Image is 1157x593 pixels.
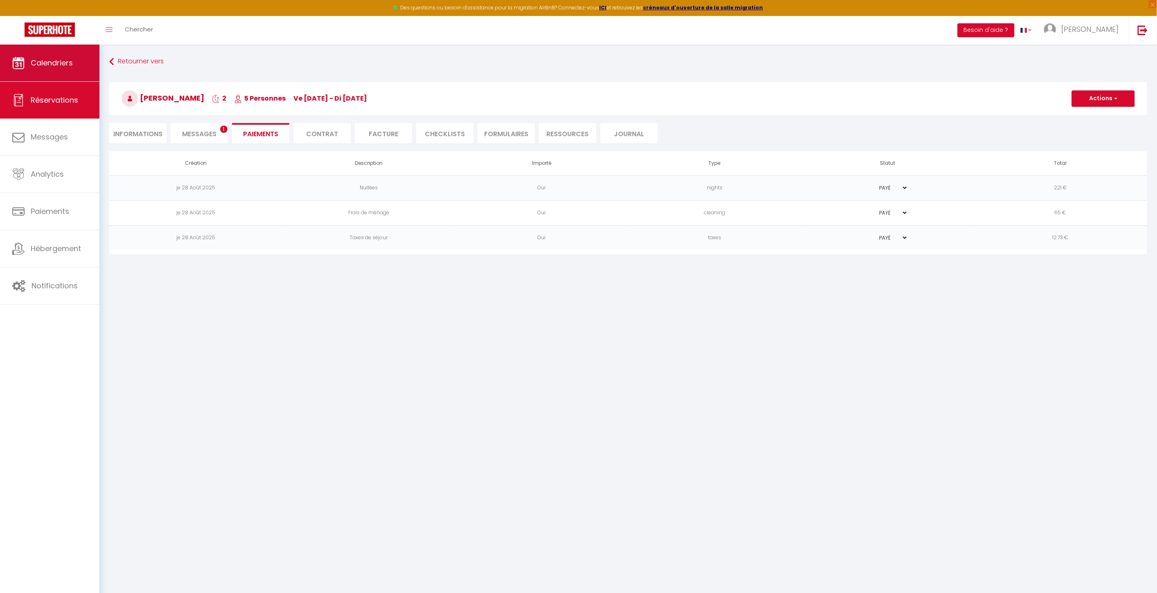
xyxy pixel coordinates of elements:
[109,175,282,200] td: je 28 Août 2025
[455,200,628,225] td: Oui
[109,200,282,225] td: je 28 Août 2025
[628,175,801,200] td: nights
[122,93,204,103] span: [PERSON_NAME]
[455,151,628,175] th: Importé
[628,225,801,250] td: taxes
[109,123,167,143] li: Informations
[1072,90,1135,107] button: Actions
[643,4,763,11] a: créneaux d'ouverture de la salle migration
[31,243,81,254] span: Hébergement
[234,94,286,103] span: 5 Personnes
[293,123,351,143] li: Contrat
[32,281,78,291] span: Notifications
[232,123,289,143] li: Paiements
[220,126,228,133] span: 1
[119,16,159,45] a: Chercher
[125,25,153,34] span: Chercher
[31,132,68,142] span: Messages
[282,151,456,175] th: Description
[355,123,412,143] li: Facture
[109,225,282,250] td: je 28 Août 2025
[974,225,1147,250] td: 12.73 €
[974,151,1147,175] th: Total
[282,200,456,225] td: Frais de ménage
[628,200,801,225] td: cleaning
[974,175,1147,200] td: 221 €
[1138,25,1148,35] img: logout
[478,123,535,143] li: FORMULAIRES
[31,169,64,179] span: Analytics
[31,206,69,216] span: Paiements
[1038,16,1129,45] a: ... [PERSON_NAME]
[7,3,31,28] button: Ouvrir le widget de chat LiveChat
[1062,24,1119,34] span: [PERSON_NAME]
[282,175,456,200] td: Nuitées
[212,94,226,103] span: 2
[600,123,658,143] li: Journal
[282,225,456,250] td: Taxes de séjour
[455,175,628,200] td: Oui
[1044,23,1056,36] img: ...
[31,58,73,68] span: Calendriers
[25,22,75,37] img: Super Booking
[109,151,282,175] th: Création
[455,225,628,250] td: Oui
[801,151,974,175] th: Statut
[958,23,1015,37] button: Besoin d'aide ?
[416,123,474,143] li: CHECKLISTS
[109,54,1147,69] a: Retourner vers
[974,200,1147,225] td: 65 €
[539,123,596,143] li: Ressources
[599,4,607,11] a: ICI
[293,94,367,103] span: ve [DATE] - di [DATE]
[628,151,801,175] th: Type
[182,129,217,139] span: Messages
[31,95,78,105] span: Réservations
